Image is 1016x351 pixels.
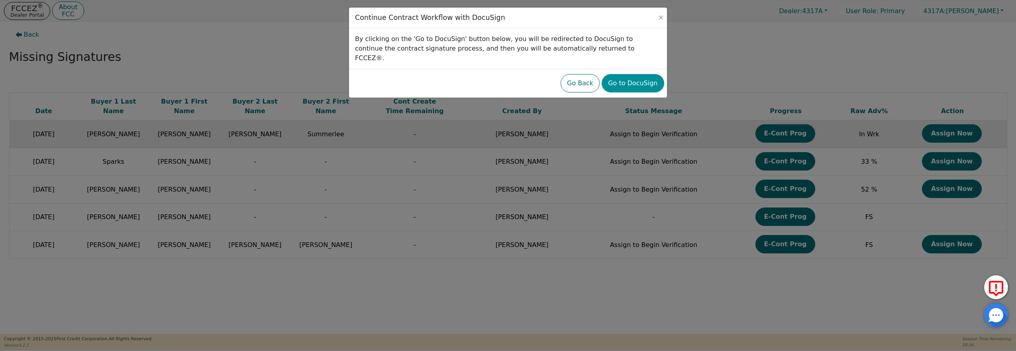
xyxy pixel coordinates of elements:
[984,275,1008,299] button: Report Error to FCC
[602,74,664,92] button: Go to DocuSign
[561,74,600,92] button: Go Back
[657,14,665,22] button: Close
[355,14,505,22] h3: Continue Contract Workflow with DocuSign
[355,34,661,63] p: By clicking on the 'Go to DocuSign' button below, you will be redirected to DocuSign to continue ...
